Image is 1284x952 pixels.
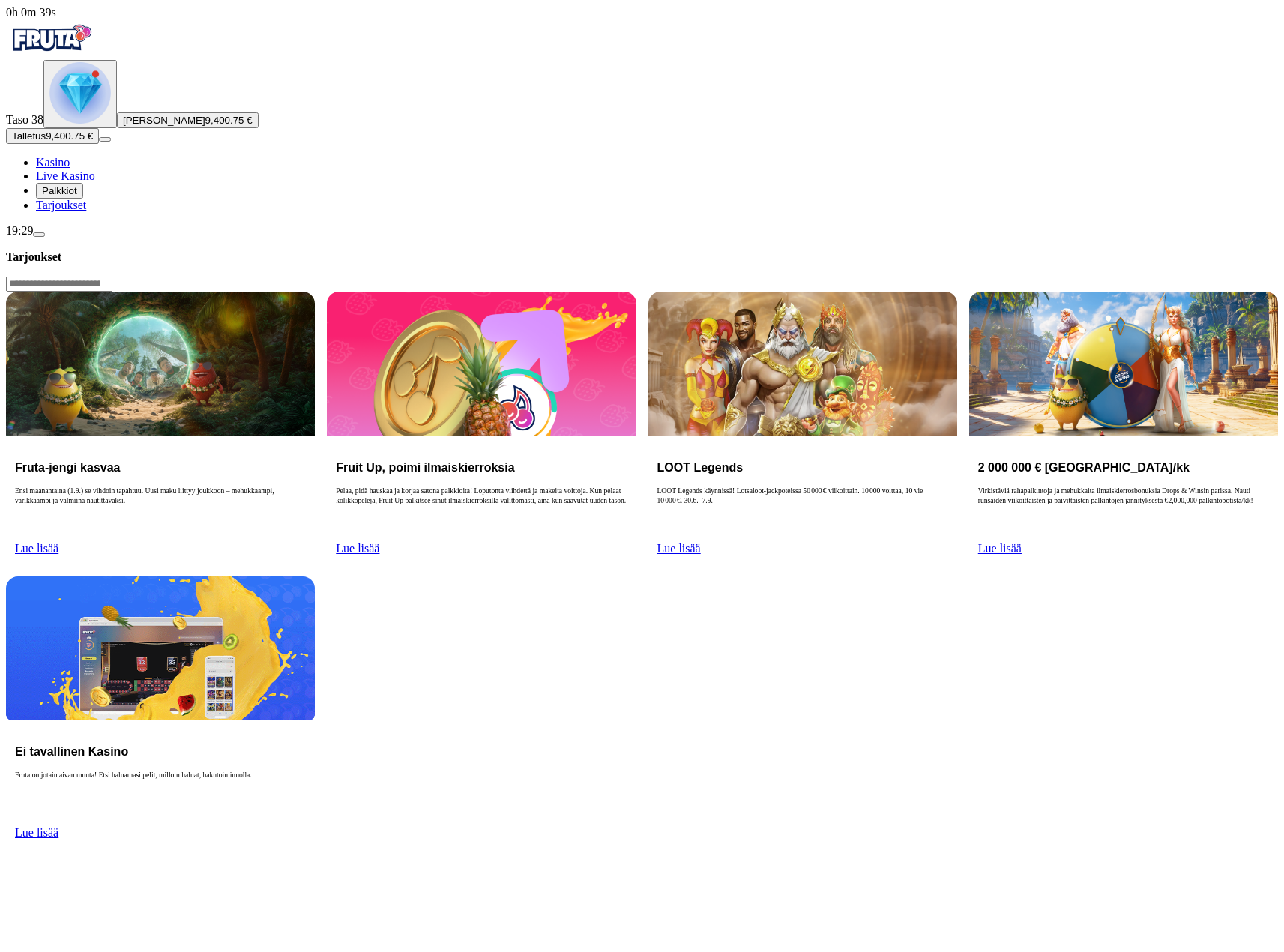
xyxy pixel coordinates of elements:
[15,542,58,555] a: Lue lisää
[42,185,77,196] span: Palkkiot
[969,292,1278,436] img: 2 000 000 € Palkintopotti/kk
[6,46,96,59] a: Fruta
[6,277,112,292] input: Search
[336,460,627,475] h3: Fruit Up, poimi ilmaiskierroksia
[978,542,1022,555] a: Lue lisää
[6,576,315,720] img: Ei tavallinen Kasino
[205,115,253,126] span: 9,400.75 €
[336,486,627,534] p: Pelaa, pidä hauskaa ja korjaa satona palkkioita! Loputonta viihdettä ja makeita voittoja. Kun pel...
[15,826,58,839] a: Lue lisää
[15,460,306,475] h3: Fruta-jengi kasvaa
[49,62,111,124] img: level unlocked
[33,232,45,237] button: menu
[36,156,70,169] a: diamond iconKasino
[15,744,306,759] h3: Ei tavallinen Kasino
[336,542,379,555] a: Lue lisää
[6,19,1278,212] nav: Primary
[36,156,70,169] span: Kasino
[6,250,1278,264] h3: Tarjoukset
[36,169,95,182] span: Live Kasino
[46,130,93,142] span: 9,400.75 €
[978,486,1269,534] p: Virkistäviä rahapalkintoja ja mehukkaita ilmaiskierrosbonuksia Drops & Winsin parissa. Nauti runs...
[327,292,636,436] img: Fruit Up, poimi ilmaiskierroksia
[648,292,957,436] img: LOOT Legends
[6,113,43,126] span: Taso 38
[6,128,99,144] button: Talletusplus icon9,400.75 €
[117,112,259,128] button: [PERSON_NAME]9,400.75 €
[657,542,701,555] a: Lue lisää
[6,292,315,436] img: Fruta-jengi kasvaa
[6,19,96,57] img: Fruta
[36,199,86,211] a: gift-inverted iconTarjoukset
[15,486,306,534] p: Ensi maanantaina (1.9.) se vihdoin tapahtuu. Uusi maku liittyy joukkoon – mehukkaampi, värikkäämp...
[43,60,117,128] button: level unlocked
[6,6,56,19] span: user session time
[36,183,83,199] button: reward iconPalkkiot
[123,115,205,126] span: [PERSON_NAME]
[36,169,95,182] a: poker-chip iconLive Kasino
[657,486,948,534] p: LOOT Legends käynnissä! Lotsaloot‑jackpoteissa 50 000 € viikoittain. 10 000 voittaa, 10 vie 10 00...
[6,224,33,237] span: 19:29
[12,130,46,142] span: Talletus
[36,199,86,211] span: Tarjoukset
[15,771,306,819] p: Fruta on jotain aivan muuta! Etsi haluamasi pelit, milloin haluat, hakutoiminnolla.
[657,460,948,475] h3: LOOT Legends
[978,460,1269,475] h3: 2 000 000 € [GEOGRAPHIC_DATA]/kk
[99,137,111,142] button: menu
